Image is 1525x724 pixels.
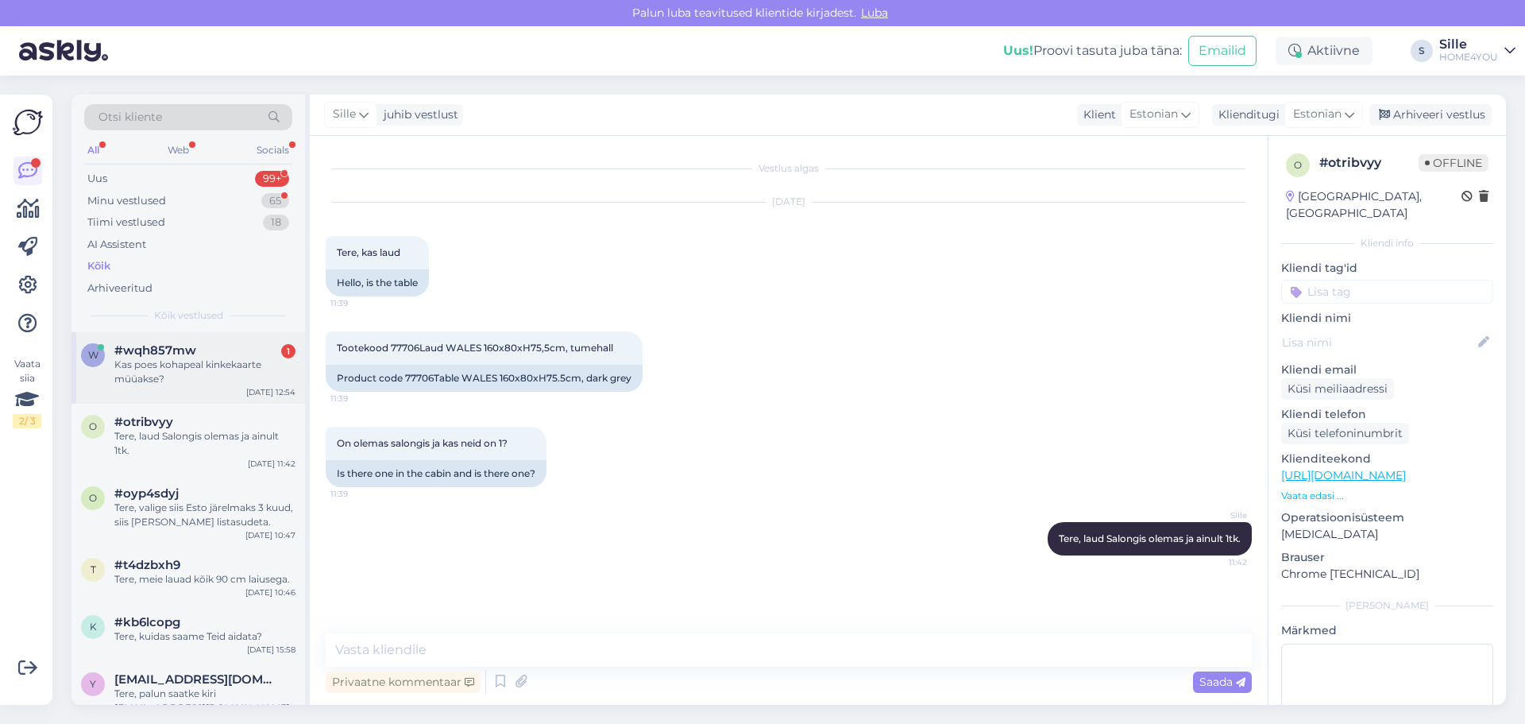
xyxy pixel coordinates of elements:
span: Otsi kliente [98,109,162,126]
span: Sille [1187,509,1247,521]
button: Emailid [1188,36,1257,66]
div: juhib vestlust [377,106,458,123]
div: [DATE] 11:42 [248,458,295,470]
input: Lisa nimi [1282,334,1475,351]
div: Hello, is the table [326,269,429,296]
div: Sille [1439,38,1498,51]
div: 65 [261,193,289,209]
div: Klienditugi [1212,106,1280,123]
div: AI Assistent [87,237,146,253]
span: Tere, kas laud [337,246,400,258]
div: Klient [1077,106,1116,123]
div: Uus [87,171,107,187]
span: k [90,621,97,633]
div: 2 / 3 [13,414,41,428]
input: Lisa tag [1281,280,1493,304]
span: Tootekood 77706Laud WALES 160x80xH75,5cm, tumehall [337,342,613,354]
span: 11:39 [330,488,390,500]
p: Märkmed [1281,622,1493,639]
span: o [89,420,97,432]
span: Tere, laud Salongis olemas ja ainult 1tk. [1059,532,1241,544]
div: S [1411,40,1433,62]
div: Kõik [87,258,110,274]
div: Minu vestlused [87,193,166,209]
div: Vaata siia [13,357,41,428]
div: Product code 77706Table WALES 160x80xH75.5cm, dark grey [326,365,643,392]
p: Chrome [TECHNICAL_ID] [1281,566,1493,583]
p: Operatsioonisüsteem [1281,509,1493,526]
span: Offline [1419,154,1488,172]
span: Saada [1199,675,1245,689]
div: Proovi tasuta juba täna: [1003,41,1182,60]
span: Luba [856,6,893,20]
div: [PERSON_NAME] [1281,598,1493,613]
div: Tere, laud Salongis olemas ja ainult 1tk. [114,429,295,458]
span: Sille [333,106,356,123]
p: Brauser [1281,549,1493,566]
span: Estonian [1129,106,1178,123]
p: Klienditeekond [1281,451,1493,467]
div: [DATE] 12:54 [246,386,295,398]
div: 1 [281,344,295,358]
img: Askly Logo [13,107,43,137]
div: Tere, meie lauad kõik 90 cm laiusega. [114,572,295,587]
p: Vaata edasi ... [1281,489,1493,503]
span: #kb6lcopg [114,615,180,629]
span: Kõik vestlused [154,308,223,323]
b: Uus! [1003,43,1033,58]
p: [MEDICAL_DATA] [1281,526,1493,543]
div: Kliendi info [1281,236,1493,250]
div: [DATE] 15:58 [247,644,295,656]
span: 11:39 [330,297,390,309]
div: Arhiveeritud [87,281,152,296]
span: 11:39 [330,393,390,405]
div: Socials [253,140,292,161]
p: Kliendi nimi [1281,310,1493,327]
div: Vestlus algas [326,161,1252,176]
div: Aktiivne [1276,37,1372,65]
span: #t4dzbxh9 [114,558,180,572]
span: #oyp4sdyj [114,486,179,501]
div: [DATE] [326,195,1252,209]
a: [URL][DOMAIN_NAME] [1281,468,1406,482]
span: #wqh857mw [114,343,196,358]
span: 11:42 [1187,556,1247,568]
p: Kliendi telefon [1281,406,1493,423]
div: Tere, valige siis Esto järelmaks 3 kuud, siis [PERSON_NAME] listasudeta. [114,501,295,529]
span: Estonian [1293,106,1342,123]
p: Kliendi tag'id [1281,260,1493,277]
div: 18 [263,215,289,230]
div: [GEOGRAPHIC_DATA], [GEOGRAPHIC_DATA] [1286,188,1461,222]
div: Tere, kuidas saame Teid aidata? [114,629,295,644]
span: o [89,492,97,504]
div: Tiimi vestlused [87,215,165,230]
span: #otribvyy [114,415,173,429]
div: Küsi meiliaadressi [1281,378,1394,400]
div: All [84,140,102,161]
div: Is there one in the cabin and is there one? [326,460,546,487]
div: 99+ [255,171,289,187]
div: Privaatne kommentaar [326,672,481,693]
p: Kliendi email [1281,362,1493,378]
div: Küsi telefoninumbrit [1281,423,1409,444]
div: Arhiveeri vestlus [1369,104,1492,126]
span: t [91,563,96,575]
div: # otribvyy [1319,153,1419,172]
div: [DATE] 10:47 [245,529,295,541]
div: Kas poes kohapeal kinkekaarte müüakse? [114,358,295,386]
div: [DATE] 10:46 [245,587,295,598]
span: y [90,678,96,690]
span: o [1294,159,1302,171]
div: HOME4YOU [1439,51,1498,64]
div: Tere, palun saatke kiri [EMAIL_ADDRESS][DOMAIN_NAME] [114,687,295,715]
div: Web [164,140,192,161]
span: w [88,349,98,361]
span: yarpolyakov@gmail.com [114,672,280,687]
span: On olemas salongis ja kas neid on 1? [337,437,508,449]
a: SilleHOME4YOU [1439,38,1515,64]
